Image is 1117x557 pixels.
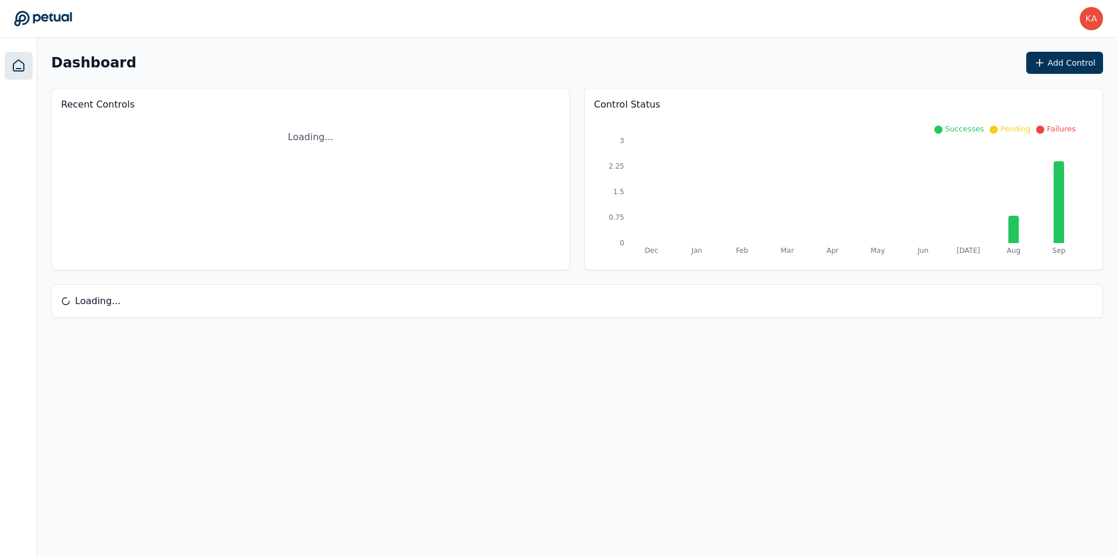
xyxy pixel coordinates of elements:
tspan: Feb [736,247,748,255]
h3: Recent Controls [61,98,560,112]
tspan: 0 [620,239,624,247]
tspan: Sep [1052,247,1066,255]
tspan: Mar [781,247,794,255]
p: Control Status [594,98,1093,112]
div: Loading... [52,285,1102,317]
tspan: [DATE] [956,247,980,255]
div: Loading... [61,121,560,153]
tspan: Jun [917,247,929,255]
tspan: Apr [827,247,839,255]
button: Add Control [1026,52,1103,74]
img: karen.yeung@toasttab.com [1080,7,1103,30]
span: Failures [1047,124,1076,133]
h2: Dashboard [51,55,136,71]
tspan: 2.25 [609,162,624,170]
tspan: 1.5 [613,188,624,196]
tspan: Jan [691,247,702,255]
a: Dashboard [5,52,33,80]
span: Pending [1000,124,1030,133]
tspan: 3 [620,137,624,145]
tspan: Aug [1007,247,1020,255]
a: Go to Dashboard [14,10,72,27]
tspan: May [870,247,885,255]
span: Successes [945,124,984,133]
tspan: 0.75 [609,213,624,222]
tspan: Dec [645,247,658,255]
